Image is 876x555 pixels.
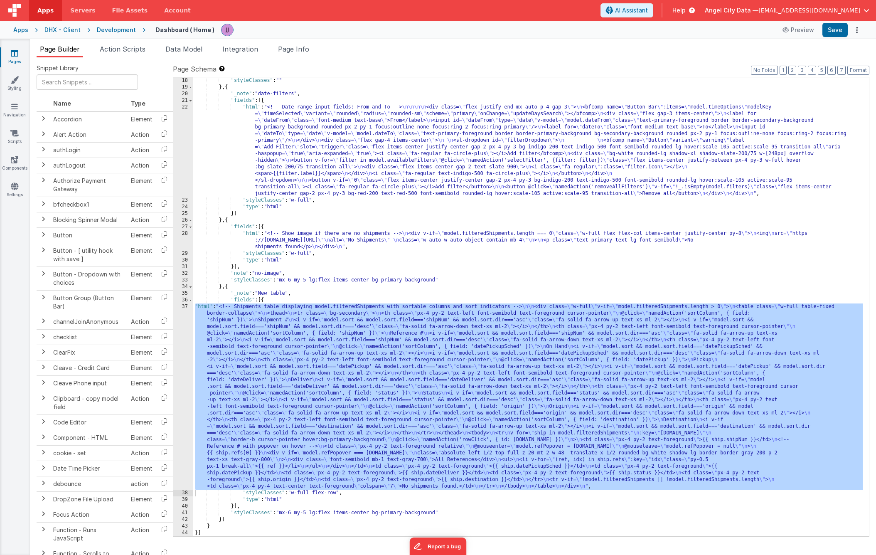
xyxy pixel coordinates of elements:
[837,66,846,75] button: 7
[50,111,128,127] td: Accordion
[128,111,156,127] td: Element
[155,27,214,33] h4: Dashboard ( Home )
[128,476,156,491] td: action
[70,6,95,15] span: Servers
[173,284,193,290] div: 34
[100,45,145,53] span: Action Scripts
[50,173,128,197] td: Authorize Payment Gateway
[173,277,193,284] div: 33
[50,127,128,142] td: Alert Action
[40,45,80,53] span: Page Builder
[37,6,54,15] span: Apps
[173,290,193,297] div: 35
[128,360,156,375] td: Element
[50,360,128,375] td: Cleave - Credit Card
[705,6,758,15] span: Angel City Data —
[173,217,193,224] div: 26
[758,6,860,15] span: [EMAIL_ADDRESS][DOMAIN_NAME]
[128,345,156,360] td: Element
[798,66,806,75] button: 3
[173,104,193,197] div: 22
[128,212,156,227] td: Action
[173,530,193,536] div: 44
[672,6,686,15] span: Help
[50,227,128,243] td: Button
[112,6,148,15] span: File Assets
[50,375,128,391] td: Cleave Phone input
[173,257,193,264] div: 30
[615,6,648,15] span: AI Assistant
[173,77,193,84] div: 18
[128,290,156,314] td: Element
[128,158,156,173] td: Action
[53,100,71,107] span: Name
[173,197,193,204] div: 23
[600,3,653,17] button: AI Assistant
[128,445,156,461] td: Action
[173,250,193,257] div: 29
[128,243,156,266] td: Element
[50,290,128,314] td: Button Group (Button Bar)
[278,45,309,53] span: Page Info
[128,461,156,476] td: Element
[50,507,128,522] td: Focus Action
[128,329,156,345] td: Element
[128,391,156,414] td: Action
[173,523,193,530] div: 43
[173,204,193,210] div: 24
[221,24,233,36] img: a41cce6c0a0b39deac5cad64cb9bd16a
[50,391,128,414] td: Clipboard - copy model field
[50,430,128,445] td: Component - HTML
[851,24,863,36] button: Options
[173,503,193,510] div: 40
[173,230,193,250] div: 28
[128,266,156,290] td: Element
[165,45,202,53] span: Data Model
[128,375,156,391] td: Element
[173,510,193,516] div: 41
[173,490,193,496] div: 38
[50,476,128,491] td: debounce
[50,329,128,345] td: checklist
[827,66,836,75] button: 6
[173,84,193,91] div: 19
[751,66,778,75] button: No Folds
[780,66,787,75] button: 1
[50,461,128,476] td: Date Time Picker
[50,345,128,360] td: ClearFix
[173,270,193,277] div: 32
[128,414,156,430] td: Element
[50,197,128,212] td: bfcheckbox1
[128,197,156,212] td: Element
[131,100,145,107] span: Type
[173,64,217,74] span: Page Schema
[50,414,128,430] td: Code Editor
[50,243,128,266] td: Button - [ utility hook with save ]
[788,66,796,75] button: 2
[778,23,819,37] button: Preview
[173,210,193,217] div: 25
[44,26,81,34] div: DHX - Client
[128,173,156,197] td: Element
[128,127,156,142] td: Action
[50,142,128,158] td: authLogin
[128,430,156,445] td: Element
[50,445,128,461] td: cookie - set
[128,522,156,546] td: Action
[222,45,258,53] span: Integration
[128,227,156,243] td: Element
[128,507,156,522] td: Action
[173,516,193,523] div: 42
[128,491,156,507] td: Element
[705,6,869,15] button: Angel City Data — [EMAIL_ADDRESS][DOMAIN_NAME]
[128,142,156,158] td: Action
[847,66,869,75] button: Format
[173,224,193,230] div: 27
[173,496,193,503] div: 39
[97,26,136,34] div: Development
[50,522,128,546] td: Function - Runs JavaScript
[50,212,128,227] td: Blocking Spinner Modal
[50,158,128,173] td: authLogout
[808,66,816,75] button: 4
[50,266,128,290] td: Button - Dropdown with choices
